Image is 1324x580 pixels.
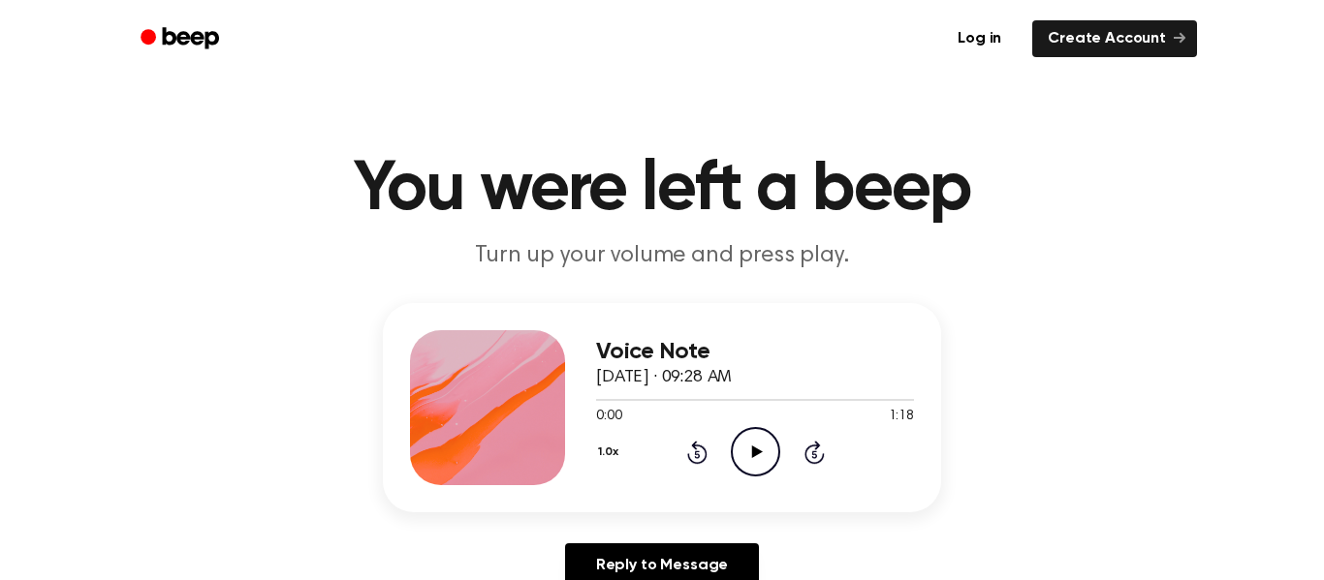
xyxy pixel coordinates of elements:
p: Turn up your volume and press play. [290,240,1034,272]
a: Log in [938,16,1021,61]
span: [DATE] · 09:28 AM [596,369,732,386]
button: 1.0x [596,436,625,469]
a: Beep [127,20,236,58]
span: 0:00 [596,407,621,427]
span: 1:18 [889,407,914,427]
h1: You were left a beep [166,155,1158,225]
h3: Voice Note [596,339,914,365]
a: Create Account [1032,20,1197,57]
